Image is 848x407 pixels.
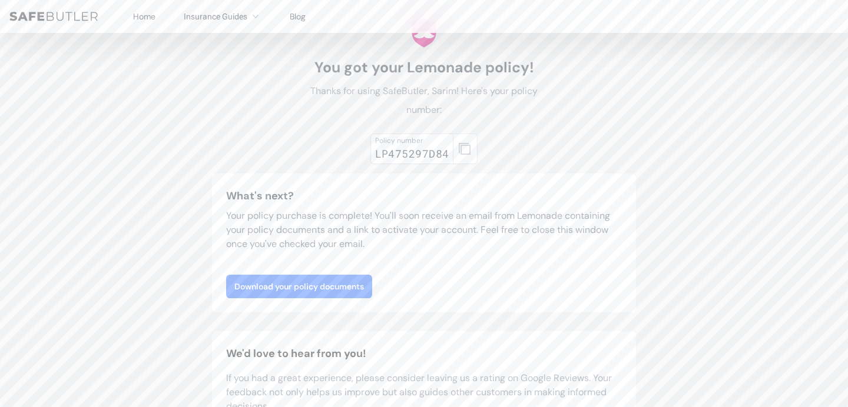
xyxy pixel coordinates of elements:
[375,136,449,145] div: Policy number
[290,11,306,22] a: Blog
[292,82,556,119] p: Thanks for using SafeButler, Sarim! Here's your policy number:
[375,145,449,162] div: LP475297D84
[133,11,155,22] a: Home
[226,345,622,362] h2: We'd love to hear from you!
[226,188,622,204] h3: What's next?
[226,209,622,251] p: Your policy purchase is complete! You'll soon receive an email from Lemonade containing your poli...
[226,275,372,298] a: Download your policy documents
[9,12,98,21] img: SafeButler Text Logo
[184,9,261,24] button: Insurance Guides
[292,58,556,77] h1: You got your Lemonade policy!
